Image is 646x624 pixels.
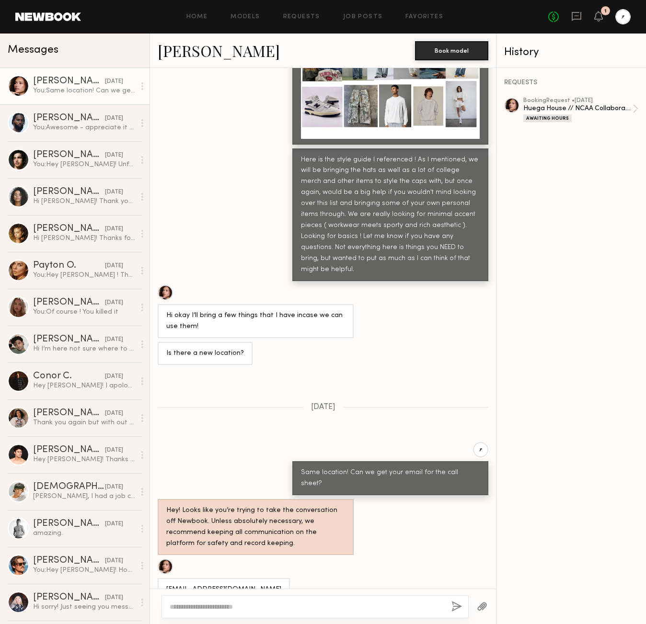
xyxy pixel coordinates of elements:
div: You: Awesome - appreciate it man. Can you send us your address for the call sheet? [33,123,135,132]
div: [PERSON_NAME] [33,556,105,566]
div: Awaiting Hours [523,114,572,122]
span: Messages [8,45,58,56]
a: bookingRequest •[DATE]Huega House // NCAA CollaborationAwaiting Hours [523,98,638,122]
div: [PERSON_NAME] [33,77,105,86]
div: [PERSON_NAME] [33,298,105,307]
div: [DATE] [105,556,123,566]
div: [PERSON_NAME] S. [33,408,105,418]
div: [PERSON_NAME] [33,445,105,455]
div: amazing. [33,529,135,538]
div: [DATE] [105,335,123,344]
a: Favorites [405,14,443,20]
a: Job Posts [343,14,383,20]
div: [DATE] [105,225,123,234]
div: You: Hey [PERSON_NAME]! Hope you're well. My name is [PERSON_NAME] and I am producing a photo and... [33,566,135,575]
a: [PERSON_NAME] [158,40,280,61]
div: Is there a new location? [166,348,244,359]
div: [DATE] [105,298,123,307]
div: Hey [PERSON_NAME]! Thanks for reaching out. My rate is usually $200/hr, but if you wanted to book... [33,455,135,464]
div: [DATE] [105,261,123,271]
a: Requests [283,14,320,20]
div: [DATE] [105,188,123,197]
div: Hi okay I’ll bring a few things that I have incase we can use them! [166,310,345,332]
div: booking Request • [DATE] [523,98,633,104]
div: [PERSON_NAME] [33,224,105,234]
div: [DATE] [105,114,123,123]
div: Hi sorry! Just seeing you message now. I’d love to work with you if you still need models for you... [33,602,135,612]
div: [PERSON_NAME] [33,519,105,529]
span: [DATE] [311,403,335,411]
div: [EMAIL_ADDRESS][DOMAIN_NAME] [166,584,281,595]
div: Hi [PERSON_NAME]! Thank you so much for reaching out and considering me! Unfortunately, I’m unava... [33,197,135,206]
div: [PERSON_NAME] [33,187,105,197]
div: [PERSON_NAME] [33,113,105,123]
div: [DATE] [105,77,123,86]
div: [DATE] [105,483,123,492]
div: [PERSON_NAME] [33,593,105,602]
button: Book model [415,41,488,60]
div: Same location! Can we get your email for the call sheet? [301,467,480,489]
div: You: Hey [PERSON_NAME] ! Thanks so much for your time - you were awesome ! [33,271,135,280]
div: You: Hey [PERSON_NAME]! Unfortunately we can only do the 13th. Apologies for this [33,160,135,169]
a: Book model [415,46,488,54]
div: Thank you again but with out a secure booking offer for the 9th the other client is increasing my... [33,418,135,427]
div: [PERSON_NAME] [33,335,105,344]
div: You: Same location! Can we get your email for the call sheet? [33,86,135,95]
div: [PERSON_NAME], I had a job come up the 9th so unfortunately am not available anymore. Thank you f... [33,492,135,501]
div: Huega House // NCAA Collaboration [523,104,633,113]
div: [DATE] [105,409,123,418]
div: Hey [PERSON_NAME]! I apologize for the delay. I would love to work with you, but unfortunately I’... [33,381,135,390]
div: You: Of course ! You killed it [33,307,135,317]
div: REQUESTS [504,79,638,86]
div: [PERSON_NAME] [33,150,105,160]
div: [DATE] [105,520,123,529]
div: 1 [604,9,607,14]
div: [DATE] [105,446,123,455]
div: Hey! Looks like you’re trying to take the conversation off Newbook. Unless absolutely necessary, ... [166,505,345,549]
div: [DATE] [105,593,123,602]
div: Payton O. [33,261,105,271]
a: Models [231,14,260,20]
div: Conor C. [33,372,105,381]
div: [DATE] [105,151,123,160]
a: Home [186,14,208,20]
div: Here is the style guide I referenced ! As I mentioned, we will be bringing the hats as well as a ... [301,155,480,275]
div: [DEMOGRAPHIC_DATA][PERSON_NAME] [33,482,105,492]
div: Hi [PERSON_NAME]! Thanks for reaching out! I’m interested and would love to know more details! [33,234,135,243]
div: Hi I’m here not sure where to enter [33,344,135,353]
div: History [504,47,638,58]
div: [DATE] [105,372,123,381]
